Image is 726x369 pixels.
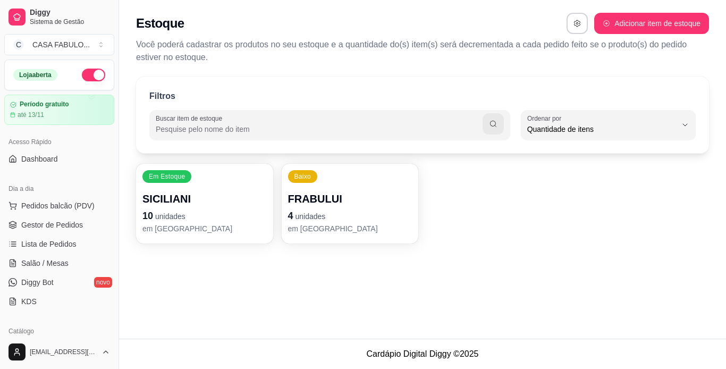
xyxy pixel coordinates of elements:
[21,258,69,269] span: Salão / Mesas
[4,274,114,291] a: Diggy Botnovo
[288,191,412,206] p: FRABULUI
[4,293,114,310] a: KDS
[4,133,114,150] div: Acesso Rápido
[521,110,696,140] button: Ordenar porQuantidade de itens
[4,197,114,214] button: Pedidos balcão (PDV)
[13,39,24,50] span: C
[4,216,114,233] a: Gestor de Pedidos
[4,339,114,365] button: [EMAIL_ADDRESS][DOMAIN_NAME]
[21,239,77,249] span: Lista de Pedidos
[4,255,114,272] a: Salão / Mesas
[20,100,69,108] article: Período gratuito
[4,180,114,197] div: Dia a dia
[82,69,105,81] button: Alterar Status
[288,223,412,234] p: em [GEOGRAPHIC_DATA]
[136,164,273,244] button: Em EstoqueSICILIANI10unidadesem [GEOGRAPHIC_DATA]
[21,220,83,230] span: Gestor de Pedidos
[136,15,184,32] h2: Estoque
[294,172,311,181] p: Baixo
[21,200,95,211] span: Pedidos balcão (PDV)
[149,172,185,181] p: Em Estoque
[30,348,97,356] span: [EMAIL_ADDRESS][DOMAIN_NAME]
[149,90,175,103] p: Filtros
[4,34,114,55] button: Select a team
[527,124,677,135] span: Quantidade de itens
[142,191,267,206] p: SICILIANI
[527,114,565,123] label: Ordenar por
[21,154,58,164] span: Dashboard
[136,38,709,64] p: Você poderá cadastrar os produtos no seu estoque e a quantidade do(s) item(s) será decrementada a...
[30,8,110,18] span: Diggy
[21,277,54,288] span: Diggy Bot
[32,39,90,50] div: CASA FABULO ...
[142,223,267,234] p: em [GEOGRAPHIC_DATA]
[4,323,114,340] div: Catálogo
[142,208,267,223] p: 10
[4,95,114,125] a: Período gratuitoaté 13/11
[594,13,709,34] button: Adicionar item de estoque
[18,111,44,119] article: até 13/11
[156,124,483,135] input: Buscar item de estoque
[30,18,110,26] span: Sistema de Gestão
[4,150,114,167] a: Dashboard
[21,296,37,307] span: KDS
[155,212,185,221] span: unidades
[288,208,412,223] p: 4
[4,4,114,30] a: DiggySistema de Gestão
[156,114,226,123] label: Buscar item de estoque
[119,339,726,369] footer: Cardápio Digital Diggy © 2025
[282,164,419,244] button: BaixoFRABULUI4unidadesem [GEOGRAPHIC_DATA]
[13,69,57,81] div: Loja aberta
[4,236,114,253] a: Lista de Pedidos
[296,212,326,221] span: unidades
